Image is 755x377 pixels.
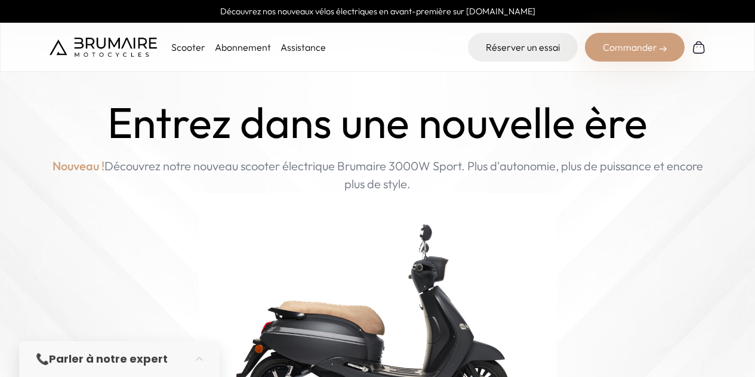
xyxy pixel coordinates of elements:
p: Scooter [171,40,205,54]
span: Nouveau ! [53,157,104,175]
a: Réserver un essai [468,33,578,62]
a: Abonnement [215,41,271,53]
h1: Entrez dans une nouvelle ère [107,98,648,148]
a: Assistance [281,41,326,53]
img: Brumaire Motocycles [50,38,157,57]
img: right-arrow-2.png [660,45,667,53]
p: Découvrez notre nouveau scooter électrique Brumaire 3000W Sport. Plus d'autonomie, plus de puissa... [50,157,706,193]
img: Panier [692,40,706,54]
div: Commander [585,33,685,62]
